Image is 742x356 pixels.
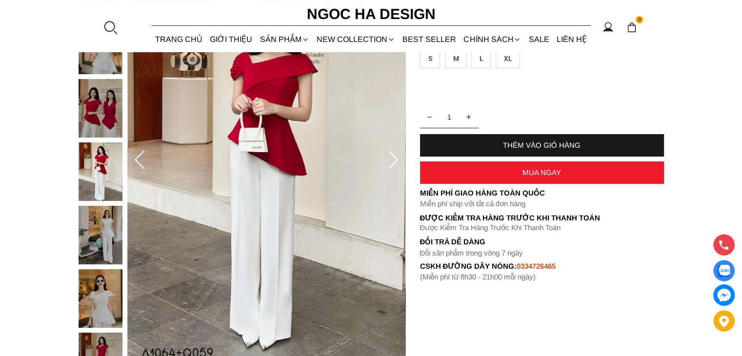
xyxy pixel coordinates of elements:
p: Được Kiểm Tra Hàng Trước Khi Thanh Toán [420,214,664,222]
font: Đổi sản phẩm trong vòng 7 ngày [420,249,523,257]
a: BEST SELLER [399,26,460,52]
a: SALE [525,26,553,52]
img: Rosa Top_ Áo Peplum Vai Lệch Xếp Ly Màu Đỏ A1064_mini_5 [79,269,122,328]
font: 0334726465 [517,262,556,270]
div: THÊM VÀO GIỎ HÀNG [420,141,664,149]
a: Ngoc Ha Design [298,2,444,26]
img: Rosa Top_ Áo Peplum Vai Lệch Xếp Ly Màu Đỏ A1064_mini_2 [79,79,122,138]
img: Rosa Top_ Áo Peplum Vai Lệch Xếp Ly Màu Đỏ A1064_mini_4 [79,206,122,264]
img: Rosa Top_ Áo Peplum Vai Lệch Xếp Ly Màu Đỏ A1064_mini_3 [79,142,122,201]
a: NEW COLLECTION [313,26,399,52]
input: Quantity input [420,107,479,127]
font: cskh đường dây nóng: [420,262,517,270]
a: Display image [713,260,735,281]
span: 0 [636,16,643,24]
img: Display image [718,265,730,277]
div: XL [496,49,520,68]
h6: Đổi trả dễ dàng [420,237,664,246]
div: Chính sách [460,26,525,52]
font: Miễn phí giao hàng toàn quốc [420,189,545,197]
div: SẢN PHẨM [256,26,313,52]
div: S [420,49,440,68]
p: Được Kiểm Tra Hàng Trước Khi Thanh Toán [420,223,664,232]
a: LIÊN HỆ [553,26,590,52]
a: GIỚI THIỆU [206,26,256,52]
div: M [445,49,466,68]
font: (Miễn phí từ 8h30 - 21h00 mỗi ngày) [420,273,536,281]
a: TRANG CHỦ [152,26,206,52]
div: L [471,49,491,68]
a: messenger [713,284,735,306]
font: Miễn phí ship với tất cả đơn hàng [420,199,525,208]
div: MUA NGAY [420,168,664,177]
img: img-CART-ICON-ksit0nf1 [626,22,637,33]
